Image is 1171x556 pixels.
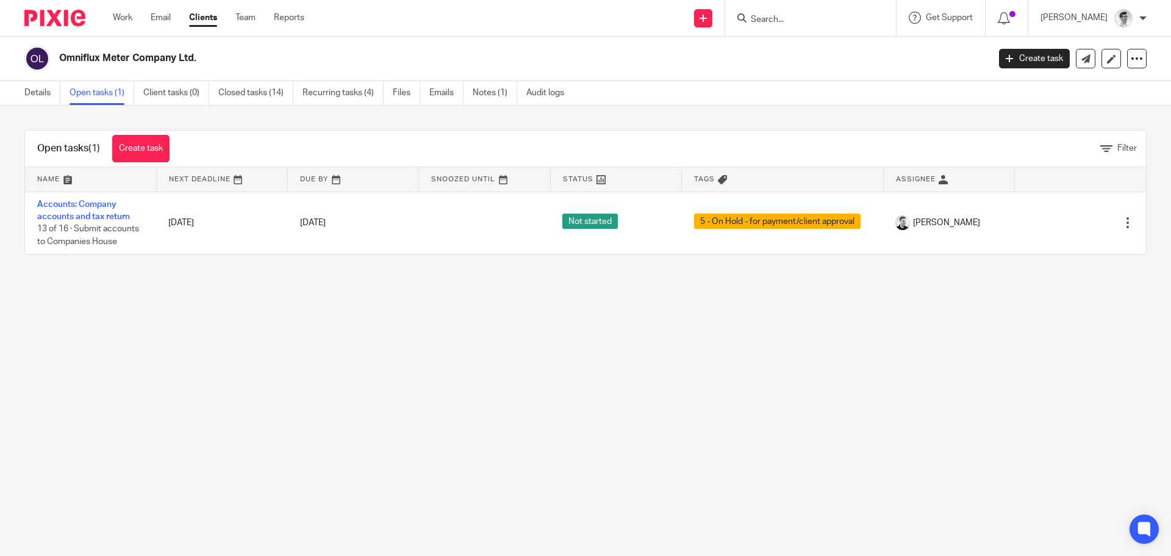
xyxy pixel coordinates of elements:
[24,81,60,105] a: Details
[274,12,304,24] a: Reports
[926,13,973,22] span: Get Support
[473,81,517,105] a: Notes (1)
[1040,12,1108,24] p: [PERSON_NAME]
[750,15,859,26] input: Search
[189,12,217,24] a: Clients
[393,81,420,105] a: Files
[526,81,573,105] a: Audit logs
[563,176,593,182] span: Status
[59,52,797,65] h2: Omniflux Meter Company Ltd.
[218,81,293,105] a: Closed tasks (14)
[235,12,256,24] a: Team
[1117,144,1137,153] span: Filter
[694,176,715,182] span: Tags
[895,215,910,230] img: Dave_2025.jpg
[694,214,861,229] span: 5 - On Hold - for payment/client approval
[913,217,980,229] span: [PERSON_NAME]
[88,143,100,153] span: (1)
[151,12,171,24] a: Email
[24,10,85,26] img: Pixie
[1114,9,1133,28] img: Adam_2025.jpg
[156,192,287,254] td: [DATE]
[429,81,464,105] a: Emails
[113,12,132,24] a: Work
[431,176,495,182] span: Snoozed Until
[37,200,130,221] a: Accounts: Company accounts and tax return
[112,135,170,162] a: Create task
[143,81,209,105] a: Client tasks (0)
[999,49,1070,68] a: Create task
[562,214,618,229] span: Not started
[303,81,384,105] a: Recurring tasks (4)
[70,81,134,105] a: Open tasks (1)
[37,142,100,155] h1: Open tasks
[24,46,50,71] img: svg%3E
[300,218,326,227] span: [DATE]
[37,225,139,246] span: 13 of 16 · Submit accounts to Companies House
